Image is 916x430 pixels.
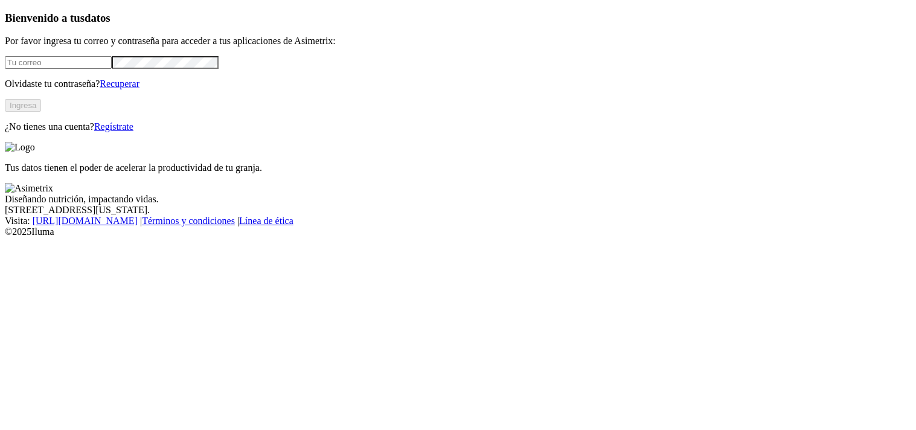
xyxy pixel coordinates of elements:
p: Por favor ingresa tu correo y contraseña para acceder a tus aplicaciones de Asimetrix: [5,36,911,47]
button: Ingresa [5,99,41,112]
input: Tu correo [5,56,112,69]
p: Olvidaste tu contraseña? [5,79,911,89]
a: Línea de ética [239,216,293,226]
img: Logo [5,142,35,153]
p: ¿No tienes una cuenta? [5,121,911,132]
span: datos [85,11,110,24]
a: Regístrate [94,121,133,132]
div: © 2025 Iluma [5,226,911,237]
div: Visita : | | [5,216,911,226]
img: Asimetrix [5,183,53,194]
p: Tus datos tienen el poder de acelerar la productividad de tu granja. [5,162,911,173]
div: [STREET_ADDRESS][US_STATE]. [5,205,911,216]
h3: Bienvenido a tus [5,11,911,25]
a: Términos y condiciones [142,216,235,226]
a: Recuperar [100,79,139,89]
a: [URL][DOMAIN_NAME] [33,216,138,226]
div: Diseñando nutrición, impactando vidas. [5,194,911,205]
